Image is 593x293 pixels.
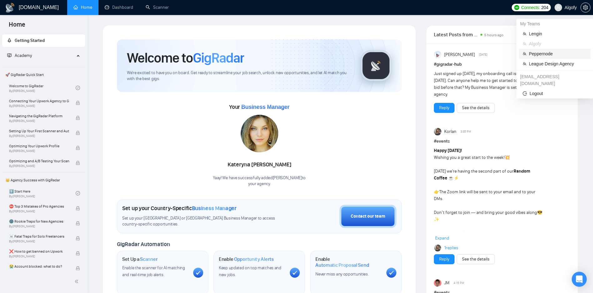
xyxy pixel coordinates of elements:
span: [PERSON_NAME] [444,51,475,58]
span: ☕ [448,175,454,181]
span: lock [76,236,80,240]
div: Contact our team [351,213,385,220]
h1: Welcome to [127,49,244,66]
div: Kateryna [PERSON_NAME] [213,159,306,170]
span: Opportunity Alerts [234,256,274,262]
span: By [PERSON_NAME] [9,119,69,123]
img: logo [5,3,15,13]
span: By [PERSON_NAME] [9,225,69,228]
span: By [PERSON_NAME] [9,270,69,273]
span: 👑 Agency Success with GigRadar [3,174,84,186]
span: Academy [7,53,32,58]
span: By [PERSON_NAME] [9,134,69,138]
span: double-left [74,278,81,285]
span: Connecting Your Upwork Agency to GigRadar [9,98,69,104]
h1: Set up your Country-Specific [122,205,237,212]
h1: # gigradar-hub [434,61,570,68]
p: your agency . [213,181,306,187]
span: ☠️ Fatal Traps for Solo Freelancers [9,233,69,240]
li: Getting Started [2,34,85,47]
img: upwork-logo.png [514,5,519,10]
a: 1️⃣ Start HereBy[PERSON_NAME] [9,186,76,200]
div: Wishing you a great start to the week! [DATE] we’re having the second part of our The Zoom link w... [434,147,543,250]
span: Business Manager [241,104,289,110]
button: Reply [434,254,455,264]
span: Scanner [140,256,158,262]
span: Academy [15,53,32,58]
span: Lengin [529,30,587,37]
a: 1replies [444,245,458,251]
img: gigradar-logo.png [360,50,392,81]
span: 😭 Account blocked: what to do? [9,263,69,270]
span: 5 hours ago [484,33,504,37]
span: 4:15 PM [454,280,464,286]
span: Optimizing and A/B Testing Your Scanner for Better Results [9,158,69,164]
span: 3:35 PM [460,129,471,134]
span: Optimizing Your Upwork Profile [9,143,69,149]
span: lock [76,101,80,105]
span: We're excited to have you on board. Get ready to streamline your job search, unlock new opportuni... [127,70,350,82]
button: See the details [457,254,495,264]
span: ⚡ [454,175,459,181]
span: team [523,52,526,56]
div: Open Intercom Messenger [572,272,587,287]
button: setting [580,3,590,13]
span: setting [581,5,590,10]
a: Welcome to GigRadarBy[PERSON_NAME] [9,81,76,95]
strong: Happy [DATE]! [434,148,462,153]
h1: # events [434,138,570,145]
span: fund-projection-screen [7,53,12,58]
span: By [PERSON_NAME] [9,104,69,108]
span: Expand [435,235,449,241]
span: ⛔ Top 3 Mistakes of Pro Agencies [9,203,69,210]
span: League Design Agency [529,60,587,67]
span: 🚀 GigRadar Quick Start [3,68,84,81]
span: Keep updated on top matches and new jobs. [219,265,281,277]
span: lock [76,116,80,120]
span: check-circle [76,191,80,195]
span: GigRadar Automation [117,241,170,248]
div: My Teams [516,19,593,29]
span: [DATE] [479,52,487,58]
span: ☺️ [460,230,465,236]
img: 1687087614202-218.jpg [241,115,278,152]
span: By [PERSON_NAME] [9,255,69,258]
span: Latest Posts from the GigRadar Community [434,31,478,38]
a: See the details [462,256,490,263]
button: See the details [457,103,495,113]
span: Korlan [444,128,456,135]
span: GigRadar [193,49,244,66]
div: Just signed up [DATE], my onboarding call is not till [DATE]. Can anyone help me to get started t... [434,70,543,98]
span: Getting Started [15,38,45,43]
h1: Set Up a [122,256,158,262]
span: JM [444,280,450,286]
span: lock [76,146,80,150]
span: Business Manager [192,205,237,212]
span: team [523,62,526,66]
span: lock [76,206,80,210]
span: lock [76,161,80,165]
button: Reply [434,103,455,113]
img: Anisuzzaman Khan [434,51,441,58]
span: Set up your [GEOGRAPHIC_DATA] or [GEOGRAPHIC_DATA] Business Manager to access country-specific op... [122,215,287,227]
span: Connects: [521,4,540,11]
span: user [556,5,560,10]
span: 204 [541,4,548,11]
span: team [523,32,526,36]
span: Never miss any opportunities. [315,271,369,277]
a: Reply [439,104,449,111]
span: 💥 [505,155,510,160]
span: lock [76,131,80,135]
span: rocket [7,38,12,43]
span: Navigating the GigRadar Platform [9,113,69,119]
span: 🌚 Rookie Traps for New Agencies [9,218,69,225]
span: 😎 [537,210,542,215]
span: Setting Up Your First Scanner and Auto-Bidder [9,128,69,134]
img: Korlan [434,128,441,135]
span: Peppernode [529,50,587,57]
span: By [PERSON_NAME] [9,210,69,213]
button: Contact our team [339,205,396,228]
a: Reply [439,256,449,263]
span: ✨ [434,217,439,222]
a: See the details [462,104,490,111]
